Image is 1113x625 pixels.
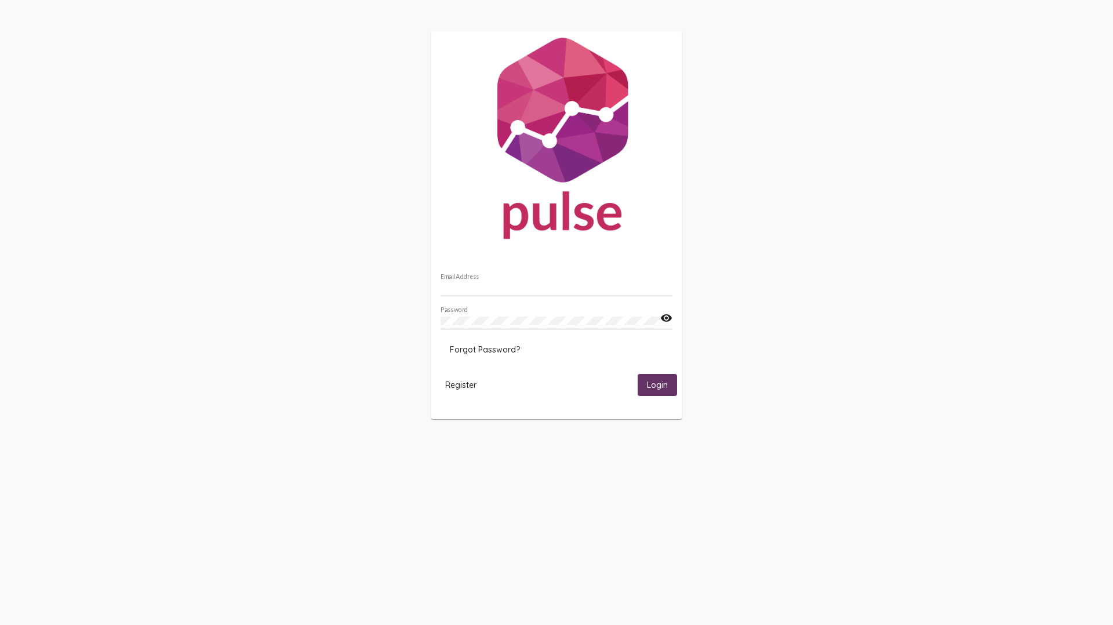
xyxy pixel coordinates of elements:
button: Register [436,374,486,395]
span: Login [647,380,668,391]
button: Login [638,374,677,395]
button: Forgot Password? [441,339,529,360]
mat-icon: visibility [660,311,672,325]
span: Forgot Password? [450,344,520,355]
span: Register [445,380,477,390]
img: Pulse For Good Logo [431,31,682,250]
